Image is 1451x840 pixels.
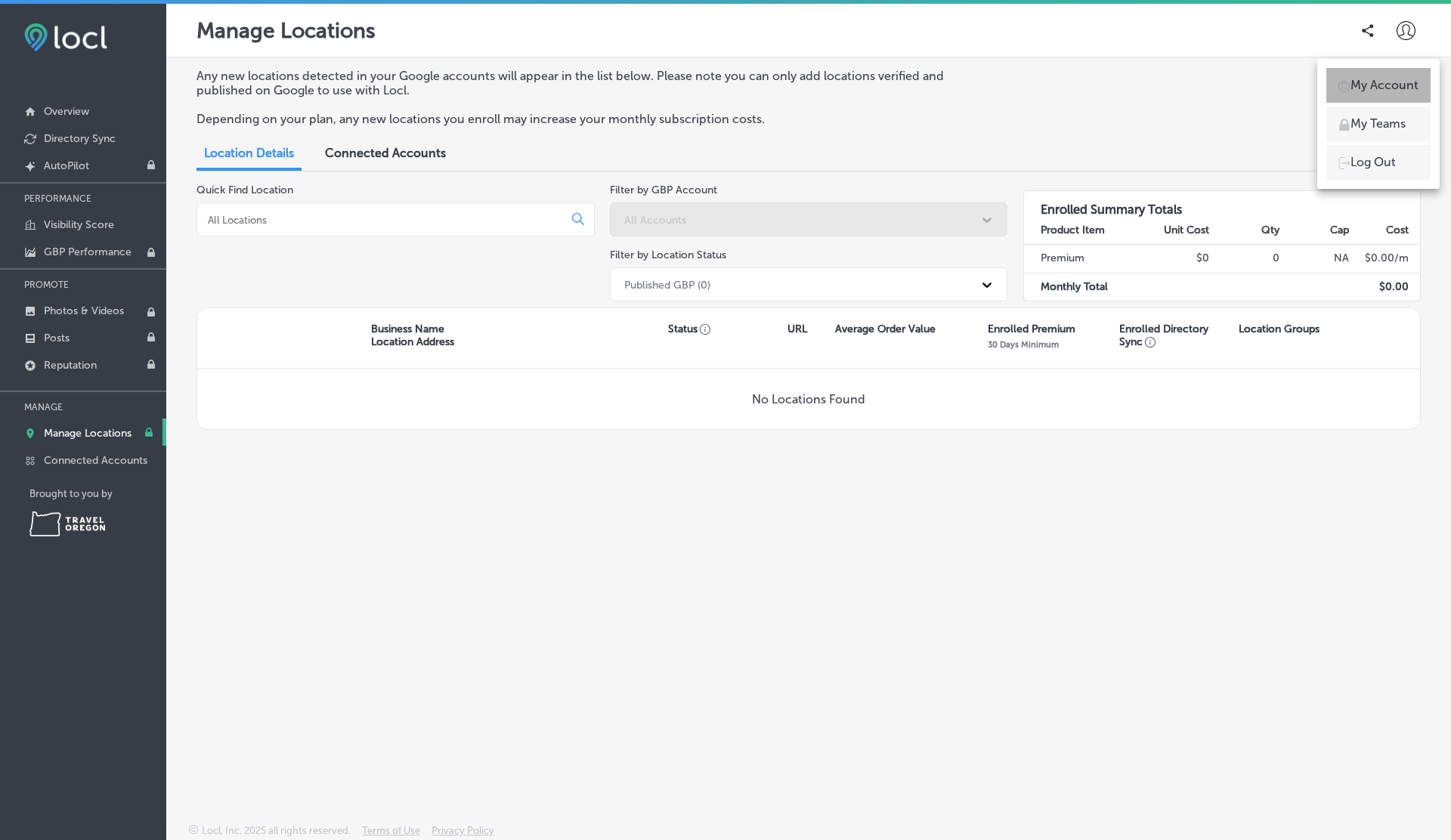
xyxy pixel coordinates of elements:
a: My Teams [1326,107,1431,141]
p: Posts [44,332,70,344]
img: fda3e92497d09a02dc62c9cd864e3231.png [24,23,107,51]
p: Reputation [44,359,97,372]
p: Connected Accounts [44,454,147,467]
p: GBP Performance [44,246,131,258]
p: My Account [1350,76,1419,94]
p: Overview [44,105,89,118]
img: Travel Oregon [29,511,105,536]
a: My Account [1326,68,1431,103]
p: Log Out [1350,153,1396,171]
p: Visibility Score [44,218,114,231]
a: Log Out [1326,145,1431,180]
p: Photos & Videos [44,304,124,317]
p: Manage Locations [44,427,131,440]
p: Directory Sync [44,132,116,145]
p: Brought to you by [29,488,166,499]
p: AutoPilot [44,159,89,172]
p: My Teams [1350,115,1406,133]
